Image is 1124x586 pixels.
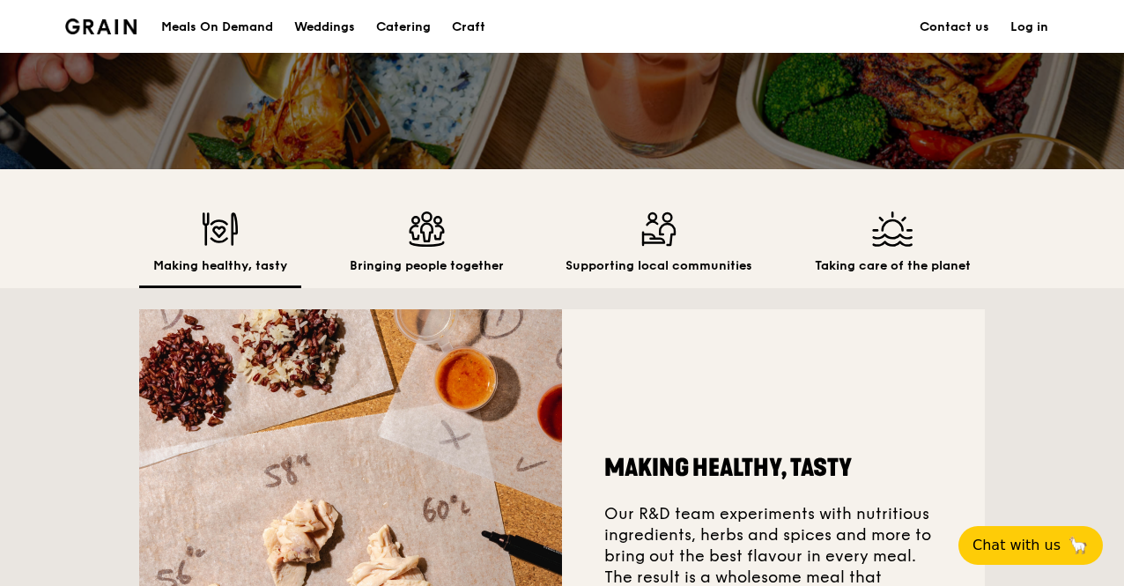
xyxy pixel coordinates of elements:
[350,211,504,247] img: Bringing people together
[452,1,485,54] div: Craft
[1000,1,1059,54] a: Log in
[972,535,1061,556] span: Chat with us
[1068,535,1089,556] span: 🦙
[350,257,504,275] h2: Bringing people together
[284,1,366,54] a: Weddings
[294,1,355,54] div: Weddings
[376,1,431,54] div: Catering
[153,257,287,275] h2: Making healthy, tasty
[441,1,496,54] a: Craft
[153,211,287,247] img: Making healthy, tasty
[65,19,137,34] img: Grain
[366,1,441,54] a: Catering
[909,1,1000,54] a: Contact us
[958,526,1103,565] button: Chat with us🦙
[566,257,752,275] h2: Supporting local communities
[604,452,943,484] h2: Making healthy, tasty
[161,1,273,54] div: Meals On Demand
[815,211,971,247] img: Taking care of the planet
[566,211,752,247] img: Supporting local communities
[815,257,971,275] h2: Taking care of the planet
